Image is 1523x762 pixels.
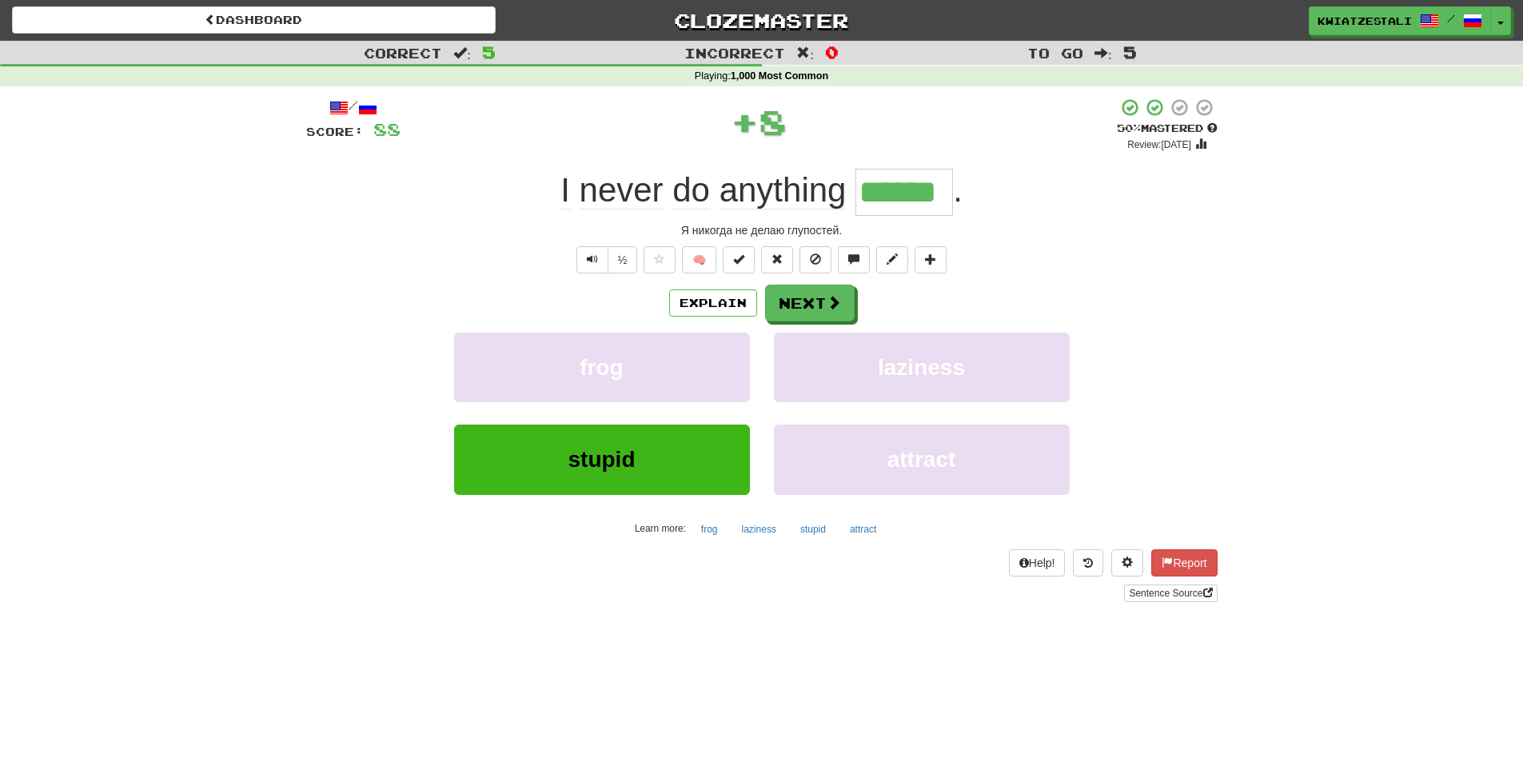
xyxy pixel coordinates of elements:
[1027,45,1083,61] span: To go
[669,289,757,317] button: Explain
[560,171,570,209] span: I
[1117,122,1141,134] span: 50 %
[1117,122,1218,136] div: Mastered
[453,46,471,60] span: :
[733,517,785,541] button: laziness
[720,171,847,209] span: anything
[454,425,750,494] button: stupid
[796,46,814,60] span: :
[878,355,965,380] span: laziness
[580,171,664,209] span: never
[373,119,401,139] span: 88
[774,425,1070,494] button: attract
[12,6,496,34] a: Dashboard
[953,171,963,209] span: .
[1447,13,1455,24] span: /
[841,517,885,541] button: attract
[731,98,759,146] span: +
[1127,139,1191,150] small: Review: [DATE]
[482,42,496,62] span: 5
[761,246,793,273] button: Reset to 0% Mastered (alt+r)
[520,6,1003,34] a: Clozemaster
[635,523,686,534] small: Learn more:
[454,333,750,402] button: frog
[723,246,755,273] button: Set this sentence to 100% Mastered (alt+m)
[838,246,870,273] button: Discuss sentence (alt+u)
[306,125,364,138] span: Score:
[644,246,676,273] button: Favorite sentence (alt+f)
[765,285,855,321] button: Next
[608,246,638,273] button: ½
[672,171,710,209] span: do
[774,333,1070,402] button: laziness
[887,447,956,472] span: attract
[580,355,623,380] span: frog
[915,246,947,273] button: Add to collection (alt+a)
[573,246,638,273] div: Text-to-speech controls
[791,517,835,541] button: stupid
[1009,549,1066,576] button: Help!
[306,222,1218,238] div: Я никогда не делаю глупостей.
[1124,584,1217,602] a: Sentence Source
[825,42,839,62] span: 0
[1094,46,1112,60] span: :
[759,102,787,142] span: 8
[799,246,831,273] button: Ignore sentence (alt+i)
[1123,42,1137,62] span: 5
[306,98,401,118] div: /
[568,447,636,472] span: stupid
[682,246,716,273] button: 🧠
[576,246,608,273] button: Play sentence audio (ctl+space)
[1151,549,1217,576] button: Report
[1309,6,1491,35] a: KwiatZeStali /
[364,45,442,61] span: Correct
[876,246,908,273] button: Edit sentence (alt+d)
[692,517,727,541] button: frog
[1073,549,1103,576] button: Round history (alt+y)
[731,70,828,82] strong: 1,000 Most Common
[684,45,785,61] span: Incorrect
[1318,14,1412,28] span: KwiatZeStali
